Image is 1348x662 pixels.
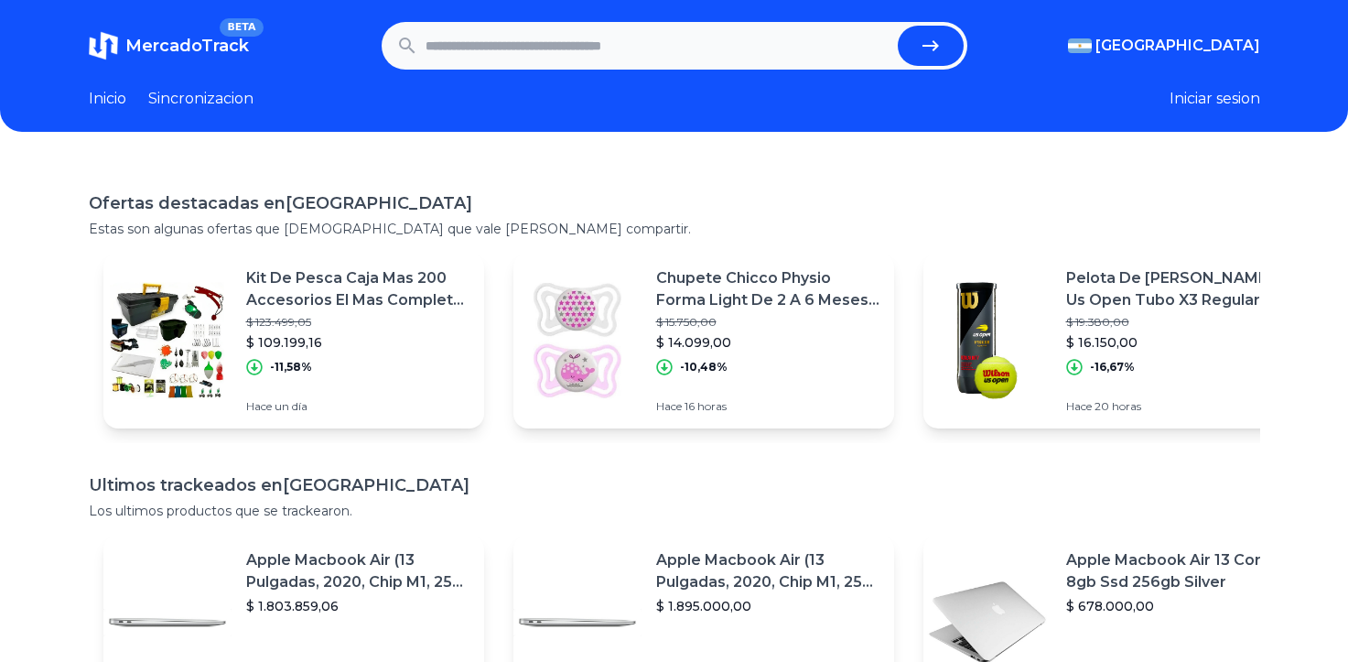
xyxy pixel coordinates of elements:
img: MercadoTrack [89,31,118,60]
p: Hace un día [246,399,469,414]
p: Apple Macbook Air (13 Pulgadas, 2020, Chip M1, 256 Gb De Ssd, 8 Gb De Ram) - Plata [656,549,879,593]
span: BETA [220,18,263,37]
a: Featured imageChupete Chicco Physio Forma Light De 2 A 6 Meses X 2 Un$ 15.750,00$ 14.099,00-10,48... [513,253,894,429]
button: [GEOGRAPHIC_DATA] [1068,35,1260,57]
a: Inicio [89,88,126,110]
p: -11,58% [270,360,312,374]
p: Apple Macbook Air (13 Pulgadas, 2020, Chip M1, 256 Gb De Ssd, 8 Gb De Ram) - Plata [246,549,469,593]
p: $ 19.380,00 [1066,315,1289,330]
p: $ 123.499,05 [246,315,469,330]
span: MercadoTrack [125,36,249,56]
p: Hace 20 horas [1066,399,1289,414]
p: $ 16.150,00 [1066,333,1289,352]
a: Featured imageKit De Pesca Caja Mas 200 Accesorios El Mas Completo Full Ct$ 123.499,05$ 109.199,1... [103,253,484,429]
p: $ 678.000,00 [1066,597,1289,615]
p: Kit De Pesca Caja Mas 200 Accesorios El Mas Completo Full Ct [246,267,469,311]
img: Featured image [923,277,1051,405]
p: $ 15.750,00 [656,315,879,330]
p: Estas son algunas ofertas que [DEMOGRAPHIC_DATA] que vale [PERSON_NAME] compartir. [89,220,1260,238]
p: Pelota De [PERSON_NAME] Us Open Tubo X3 Regular Duty [1066,267,1289,311]
img: Featured image [103,277,232,405]
p: $ 14.099,00 [656,333,879,352]
p: $ 1.803.859,06 [246,597,469,615]
p: Los ultimos productos que se trackearon. [89,502,1260,520]
img: Argentina [1068,38,1092,53]
p: Hace 16 horas [656,399,879,414]
p: Apple Macbook Air 13 Core I5 8gb Ssd 256gb Silver [1066,549,1289,593]
a: Featured imagePelota De [PERSON_NAME] Us Open Tubo X3 Regular Duty$ 19.380,00$ 16.150,00-16,67%Ha... [923,253,1304,429]
p: -10,48% [680,360,728,374]
h1: Ultimos trackeados en [GEOGRAPHIC_DATA] [89,472,1260,498]
a: MercadoTrackBETA [89,31,249,60]
h1: Ofertas destacadas en [GEOGRAPHIC_DATA] [89,190,1260,216]
span: [GEOGRAPHIC_DATA] [1095,35,1260,57]
p: $ 1.895.000,00 [656,597,879,615]
p: -16,67% [1090,360,1135,374]
a: Sincronizacion [148,88,253,110]
p: $ 109.199,16 [246,333,469,352]
img: Featured image [513,277,642,405]
p: Chupete Chicco Physio Forma Light De 2 A 6 Meses X 2 Un [656,267,879,311]
button: Iniciar sesion [1170,88,1260,110]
